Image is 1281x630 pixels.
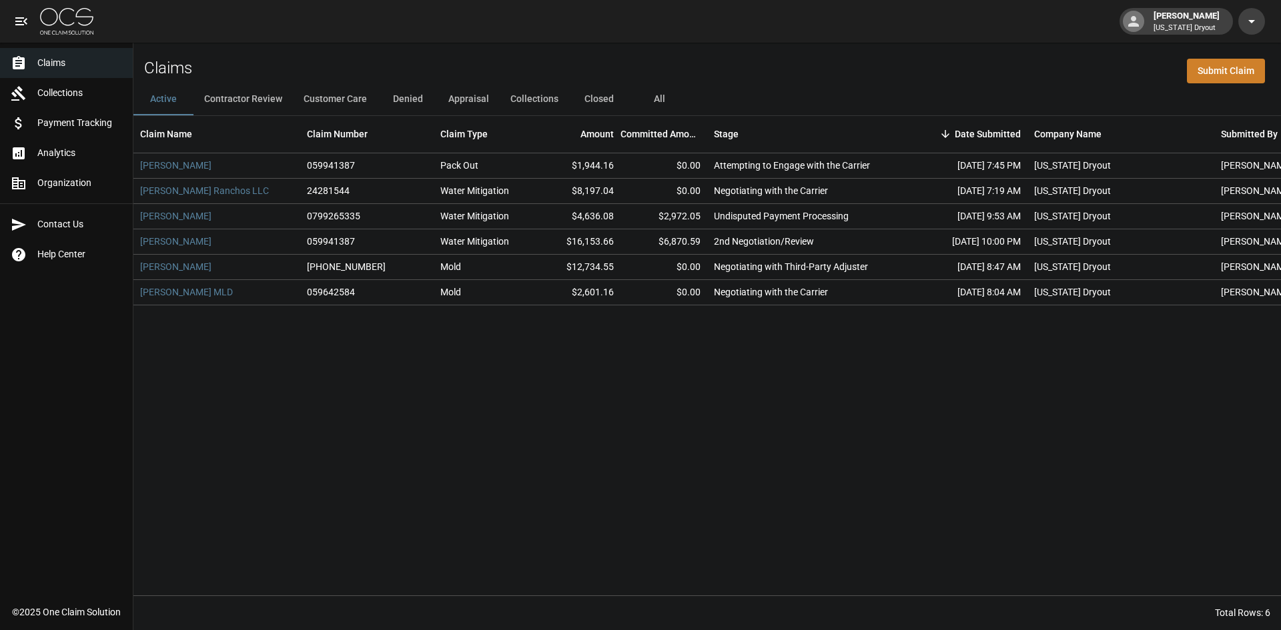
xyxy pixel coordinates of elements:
div: Date Submitted [907,115,1027,153]
div: Arizona Dryout [1034,260,1111,273]
div: Negotiating with the Carrier [714,184,828,197]
div: Date Submitted [955,115,1021,153]
div: $2,972.05 [620,204,707,229]
div: $16,153.66 [534,229,620,255]
div: Arizona Dryout [1034,235,1111,248]
div: [PERSON_NAME] [1148,9,1225,33]
a: [PERSON_NAME] [140,159,211,172]
div: Water Mitigation [440,184,509,197]
div: $0.00 [620,280,707,305]
div: Undisputed Payment Processing [714,209,849,223]
div: dynamic tabs [133,83,1281,115]
div: Claim Name [140,115,192,153]
button: All [629,83,689,115]
div: $0.00 [620,153,707,179]
div: Arizona Dryout [1034,285,1111,299]
div: Claim Name [133,115,300,153]
div: Water Mitigation [440,235,509,248]
div: 24281544 [307,184,350,197]
span: Payment Tracking [37,116,122,130]
a: Submit Claim [1187,59,1265,83]
div: 059941387 [307,235,355,248]
button: Denied [378,83,438,115]
div: 0799265335 [307,209,360,223]
div: [DATE] 8:04 AM [907,280,1027,305]
div: Committed Amount [620,115,701,153]
button: Active [133,83,193,115]
p: [US_STATE] Dryout [1154,23,1220,34]
div: $12,734.55 [534,255,620,280]
span: Collections [37,86,122,100]
span: Claims [37,56,122,70]
div: © 2025 One Claim Solution [12,605,121,619]
a: [PERSON_NAME] [140,209,211,223]
div: 059642584 [307,285,355,299]
div: Claim Number [300,115,434,153]
div: Claim Number [307,115,368,153]
div: Pack Out [440,159,478,172]
div: Total Rows: 6 [1215,606,1270,619]
a: [PERSON_NAME] MLD [140,285,233,299]
div: Amount [534,115,620,153]
div: Stage [707,115,907,153]
div: Arizona Dryout [1034,184,1111,197]
div: Committed Amount [620,115,707,153]
div: Stage [714,115,739,153]
a: [PERSON_NAME] [140,260,211,273]
div: Arizona Dryout [1034,209,1111,223]
img: ocs-logo-white-transparent.png [40,8,93,35]
span: Analytics [37,146,122,160]
div: [DATE] 7:45 PM [907,153,1027,179]
div: Water Mitigation [440,209,509,223]
div: $6,870.59 [620,229,707,255]
button: Appraisal [438,83,500,115]
div: [DATE] 8:47 AM [907,255,1027,280]
div: Amount [580,115,614,153]
div: Mold [440,285,461,299]
div: Negotiating with the Carrier [714,285,828,299]
a: [PERSON_NAME] Ranchos LLC [140,184,269,197]
div: $0.00 [620,255,707,280]
div: $4,636.08 [534,204,620,229]
a: [PERSON_NAME] [140,235,211,248]
div: $8,197.04 [534,179,620,204]
div: 01-009-120716 [307,260,386,273]
span: Contact Us [37,217,122,231]
span: Help Center [37,247,122,261]
div: Submitted By [1221,115,1278,153]
div: $2,601.16 [534,280,620,305]
div: Claim Type [434,115,534,153]
div: 059941387 [307,159,355,172]
button: Customer Care [293,83,378,115]
div: Arizona Dryout [1034,159,1111,172]
div: $0.00 [620,179,707,204]
button: Contractor Review [193,83,293,115]
h2: Claims [144,59,192,78]
div: 2nd Negotiation/Review [714,235,814,248]
div: [DATE] 10:00 PM [907,229,1027,255]
div: Attempting to Engage with the Carrier [714,159,870,172]
div: Claim Type [440,115,488,153]
span: Organization [37,176,122,190]
button: Sort [936,125,955,143]
div: Company Name [1027,115,1214,153]
div: [DATE] 9:53 AM [907,204,1027,229]
button: open drawer [8,8,35,35]
div: $1,944.16 [534,153,620,179]
button: Collections [500,83,569,115]
div: Mold [440,260,461,273]
button: Closed [569,83,629,115]
div: Company Name [1034,115,1102,153]
div: Negotiating with Third-Party Adjuster [714,260,868,273]
div: [DATE] 7:19 AM [907,179,1027,204]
